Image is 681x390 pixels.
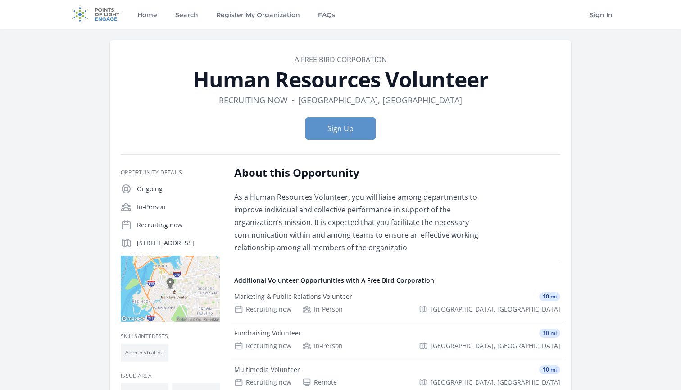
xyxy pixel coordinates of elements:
p: Ongoing [137,184,220,193]
div: • [291,94,295,106]
span: 10 mi [539,292,560,301]
p: [STREET_ADDRESS] [137,239,220,248]
div: Recruiting now [234,378,291,387]
span: 10 mi [539,365,560,374]
p: In-Person [137,202,220,211]
h3: Skills/Interests [121,333,220,340]
div: Remote [302,378,337,387]
div: Recruiting now [234,341,291,350]
a: Fundraising Volunteer 10 mi Recruiting now In-Person [GEOGRAPHIC_DATA], [GEOGRAPHIC_DATA] [231,321,564,358]
h3: Issue area [121,372,220,380]
p: Recruiting now [137,220,220,229]
span: [GEOGRAPHIC_DATA], [GEOGRAPHIC_DATA] [431,305,560,314]
img: Map [121,256,220,322]
a: Marketing & Public Relations Volunteer 10 mi Recruiting now In-Person [GEOGRAPHIC_DATA], [GEOGRAP... [231,285,564,321]
li: Administrative [121,344,168,362]
h4: Additional Volunteer Opportunities with A Free Bird Corporation [234,276,560,285]
dd: [GEOGRAPHIC_DATA], [GEOGRAPHIC_DATA] [298,94,462,106]
a: A Free Bird Corporation [295,55,387,64]
span: 10 mi [539,329,560,338]
span: [GEOGRAPHIC_DATA], [GEOGRAPHIC_DATA] [431,341,560,350]
div: In-Person [302,341,343,350]
div: Marketing & Public Relations Volunteer [234,292,352,301]
dd: Recruiting now [219,94,288,106]
h2: About this Opportunity [234,165,498,180]
div: Fundraising Volunteer [234,329,301,338]
h3: Opportunity Details [121,169,220,176]
h1: Human Resources Volunteer [121,69,560,90]
div: Recruiting now [234,305,291,314]
button: Sign Up [305,117,376,140]
p: As a Human Resources Volunteer, you will liaise among departments to improve individual and colle... [234,191,498,254]
span: [GEOGRAPHIC_DATA], [GEOGRAPHIC_DATA] [431,378,560,387]
div: In-Person [302,305,343,314]
div: Multimedia Volunteer [234,365,300,374]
